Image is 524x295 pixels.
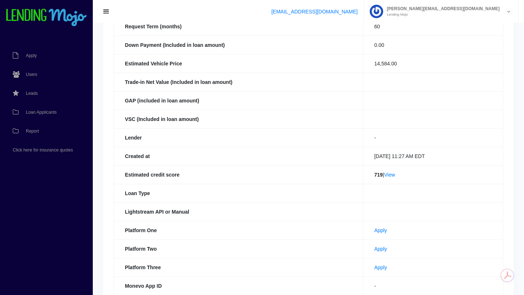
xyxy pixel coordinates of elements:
[383,7,500,11] span: [PERSON_NAME][EMAIL_ADDRESS][DOMAIN_NAME]
[114,128,363,147] th: Lender
[114,147,363,165] th: Created at
[5,9,87,27] img: logo-small.png
[114,239,363,258] th: Platform Two
[363,147,503,165] td: [DATE] 11:27 AM EDT
[374,264,387,270] a: Apply
[26,129,39,133] span: Report
[271,9,358,15] a: [EMAIL_ADDRESS][DOMAIN_NAME]
[26,72,37,77] span: Users
[114,73,363,91] th: Trade-in Net Value (Included in loan amount)
[383,13,500,16] small: Lending Mojo
[363,36,503,54] td: 0.00
[363,276,503,295] td: -
[114,17,363,36] th: Request Term (months)
[13,148,73,152] span: Click here for insurance quotes
[114,36,363,54] th: Down Payment (Included in loan amount)
[26,53,37,58] span: Apply
[114,165,363,184] th: Estimated credit score
[374,172,382,178] b: 719
[114,202,363,221] th: Lightstream API or Manual
[363,128,503,147] td: -
[374,246,387,252] a: Apply
[114,221,363,239] th: Platform One
[26,91,38,96] span: Leads
[26,110,57,114] span: Loan Applicants
[114,184,363,202] th: Loan Type
[384,172,395,178] a: View
[114,110,363,128] th: VSC (Included in loan amount)
[114,54,363,73] th: Estimated Vehicle Price
[374,227,387,233] a: Apply
[363,54,503,73] td: 14,584.00
[114,276,363,295] th: Monevo App ID
[363,17,503,36] td: 60
[370,5,383,18] img: Profile image
[114,91,363,110] th: GAP (included in loan amount)
[363,165,503,184] td: |
[114,258,363,276] th: Platform Three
